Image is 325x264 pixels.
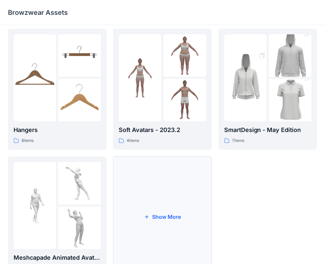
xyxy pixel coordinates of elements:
[232,137,244,144] p: 7 items
[113,29,212,150] a: folder 1folder 2folder 3Soft Avatars - 2023.24items
[8,29,106,150] a: folder 1folder 2folder 3Hangers6items
[224,46,267,110] img: folder 1
[224,125,311,135] p: SmartDesign - May Edition
[163,79,206,121] img: folder 3
[58,79,101,121] img: folder 3
[21,137,34,144] p: 6 items
[58,162,101,205] img: folder 2
[119,56,161,99] img: folder 1
[127,137,139,144] p: 4 items
[269,24,311,88] img: folder 2
[119,125,206,135] p: Soft Avatars - 2023.2
[14,184,56,227] img: folder 1
[219,29,317,150] a: folder 1folder 2folder 3SmartDesign - May Edition7items
[8,8,68,17] p: Browzwear Assets
[14,125,101,135] p: Hangers
[58,207,101,249] img: folder 3
[269,68,311,132] img: folder 3
[163,34,206,77] img: folder 2
[14,56,56,99] img: folder 1
[14,253,101,262] p: Meshcapade Animated Avatars
[58,34,101,77] img: folder 2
